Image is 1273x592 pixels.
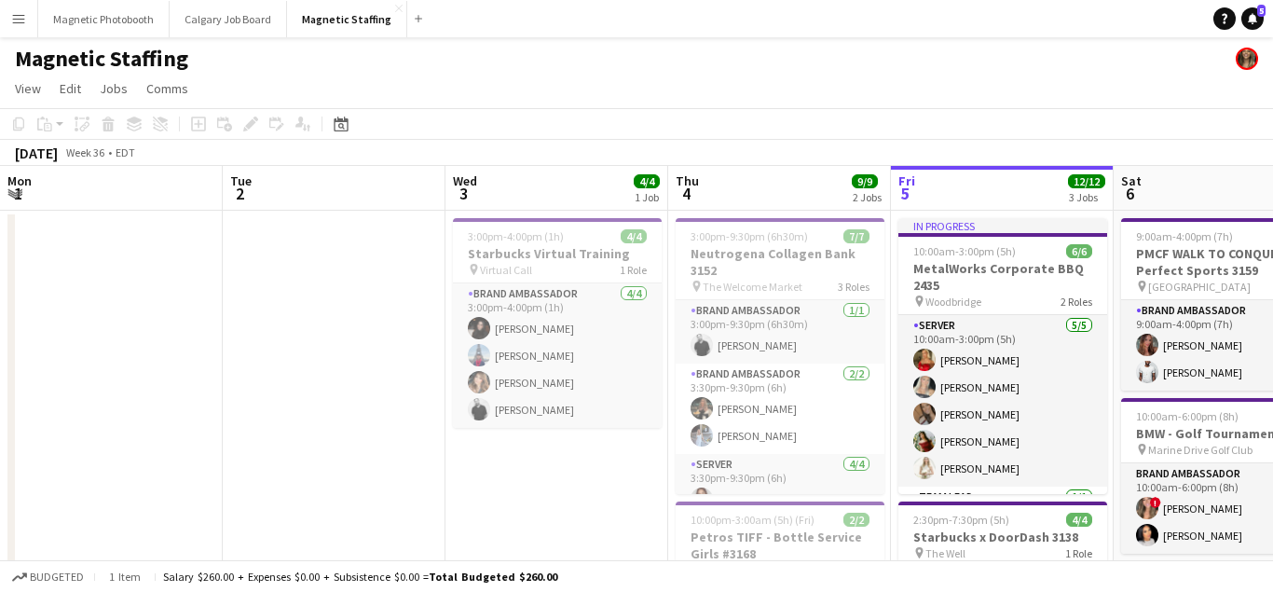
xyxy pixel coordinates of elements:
span: 2 [227,183,252,204]
span: Mon [7,172,32,189]
span: 12/12 [1068,174,1105,188]
span: 3 Roles [838,280,869,294]
h3: Neutrogena Collagen Bank 3152 [676,245,884,279]
span: Marine Drive Golf Club [1148,443,1252,457]
span: 2 Roles [1061,295,1092,309]
button: Magnetic Staffing [287,1,407,37]
span: Total Budgeted $260.00 [429,570,557,584]
span: 10:00pm-3:00am (5h) (Fri) [691,513,814,527]
app-user-avatar: Bianca Fantauzzi [1236,48,1258,70]
span: Comms [146,80,188,97]
span: ! [1150,497,1161,508]
span: Fri [898,172,915,189]
a: Edit [52,76,89,101]
span: 6 [1118,183,1142,204]
button: Magnetic Photobooth [38,1,170,37]
span: Edit [60,80,81,97]
span: 4/4 [621,229,647,243]
h3: MetalWorks Corporate BBQ 2435 [898,260,1107,294]
span: Woodbridge [925,295,981,309]
span: [GEOGRAPHIC_DATA] [1148,280,1251,294]
span: 4/4 [1066,513,1092,527]
h1: Magnetic Staffing [15,45,188,73]
span: 1 [5,183,32,204]
span: Virtual Call [480,263,532,277]
a: Comms [139,76,196,101]
div: Salary $260.00 + Expenses $0.00 + Subsistence $0.00 = [163,570,557,584]
span: 10:00am-6:00pm (8h) [1136,409,1239,423]
span: 9:00am-4:00pm (7h) [1136,229,1233,243]
span: 4 [673,183,699,204]
span: 7/7 [843,229,869,243]
span: Sat [1121,172,1142,189]
h3: Starbucks Virtual Training [453,245,662,262]
app-card-role: Brand Ambassador1/13:00pm-9:30pm (6h30m)[PERSON_NAME] [676,300,884,364]
span: 5 [1257,5,1266,17]
div: 2 Jobs [853,190,882,204]
a: View [7,76,48,101]
div: [DATE] [15,144,58,162]
span: View [15,80,41,97]
span: Week 36 [62,145,108,159]
app-card-role: Brand Ambassador2/23:30pm-9:30pm (6h)[PERSON_NAME][PERSON_NAME] [676,364,884,454]
span: 4/4 [634,174,660,188]
span: The Welcome Market [703,280,802,294]
span: 10:00am-3:00pm (5h) [913,244,1016,258]
span: 1 Role [620,263,647,277]
app-card-role: Team Lead1/1 [898,487,1107,550]
span: 3:00pm-9:30pm (6h30m) [691,229,808,243]
span: 3:00pm-4:00pm (1h) [468,229,564,243]
a: Jobs [92,76,135,101]
button: Budgeted [9,567,87,587]
span: 1 item [103,570,147,584]
app-card-role: Brand Ambassador4/43:00pm-4:00pm (1h)[PERSON_NAME][PERSON_NAME][PERSON_NAME][PERSON_NAME] [453,283,662,428]
app-job-card: 3:00pm-9:30pm (6h30m)7/7Neutrogena Collagen Bank 3152 The Welcome Market3 RolesBrand Ambassador1/... [676,218,884,494]
span: 3 [450,183,477,204]
app-job-card: In progress10:00am-3:00pm (5h)6/6MetalWorks Corporate BBQ 2435 Woodbridge2 RolesServer5/510:00am-... [898,218,1107,494]
button: Calgary Job Board [170,1,287,37]
span: 5 [896,183,915,204]
span: 6/6 [1066,244,1092,258]
div: 1 Job [635,190,659,204]
span: Budgeted [30,571,84,584]
span: Thu [676,172,699,189]
span: Tue [230,172,252,189]
div: 3 Jobs [1069,190,1104,204]
span: Wed [453,172,477,189]
span: 2/2 [843,513,869,527]
a: 5 [1241,7,1264,30]
h3: Starbucks x DoorDash 3138 [898,529,1107,545]
app-job-card: 3:00pm-4:00pm (1h)4/4Starbucks Virtual Training Virtual Call1 RoleBrand Ambassador4/43:00pm-4:00p... [453,218,662,428]
div: EDT [116,145,135,159]
h3: Petros TIFF - Bottle Service Girls #3168 [676,529,884,562]
span: 9/9 [852,174,878,188]
span: The Well [925,546,965,560]
app-card-role: Server5/510:00am-3:00pm (5h)[PERSON_NAME][PERSON_NAME][PERSON_NAME][PERSON_NAME][PERSON_NAME] [898,315,1107,487]
span: Jobs [100,80,128,97]
span: 1 Role [1065,546,1092,560]
span: 2:30pm-7:30pm (5h) [913,513,1009,527]
div: In progress [898,218,1107,233]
